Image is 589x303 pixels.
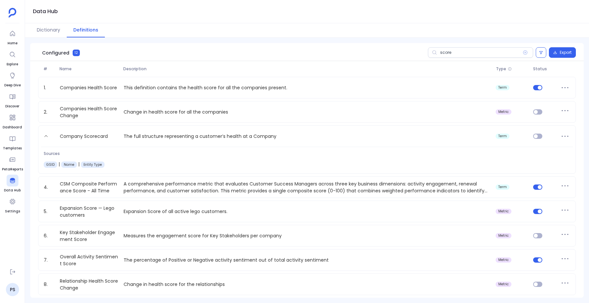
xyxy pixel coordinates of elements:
a: Company Scorecard [57,132,110,143]
button: Definitions [67,23,105,37]
span: term [498,86,507,90]
span: | [57,161,61,167]
span: Deep Dive [4,83,21,88]
a: PetaReports [2,154,23,172]
a: CSM Composite Performance Score - All Time [57,181,121,194]
span: Explore [7,62,18,67]
span: | [77,161,81,167]
span: Export [560,50,572,55]
p: Change in health score for all the companies [121,109,493,116]
a: Companies Health Score [57,84,120,91]
span: metric [498,234,509,238]
p: A comprehensive performance metric that evaluates Customer Success Managers across three key busi... [121,181,493,194]
span: Scorecard Master [83,162,102,167]
span: Status [530,66,557,72]
a: Expansion Score — Lego customers [57,205,121,218]
p: This definition contains the health score for all the companies present. [121,84,493,91]
span: Settings [5,209,20,214]
a: Explore [7,49,18,67]
span: Scorecard Master [46,162,55,167]
a: Companies Health Score Change [57,105,121,119]
a: Dashboard [3,112,22,130]
p: The percentage of Positive or Negative activity sentiment out of total activity sentiment [121,257,493,264]
span: Configured [42,50,69,56]
span: 1. [41,84,57,91]
span: metric [498,258,509,262]
img: petavue logo [9,8,16,18]
span: 6. [41,232,57,239]
span: Name [57,66,121,72]
span: Data Hub [4,188,21,193]
button: Dictionary [30,23,67,37]
a: Deep Dive [4,70,21,88]
h1: Data Hub [33,7,58,16]
span: metric [498,282,509,286]
a: Settings [5,196,20,214]
span: 12 [73,50,80,56]
a: Discover [5,91,19,109]
span: Scorecard Master [64,162,74,167]
p: Change in health score for the relationships [121,281,493,288]
a: Home [7,28,18,46]
span: 7. [41,257,57,264]
span: 5. [41,208,57,215]
span: Home [7,41,18,46]
span: metric [498,209,509,213]
span: term [498,185,507,189]
span: 8. [41,281,57,288]
a: Relationship Health Score Change [57,278,121,291]
span: 4. [41,184,57,191]
a: Data Hub [4,175,21,193]
a: Key Stakeholder Engagement Score [57,229,121,242]
span: Templates [3,146,22,151]
span: Type [496,66,506,72]
p: The full structure representing a customer’s health at a Company [121,132,493,143]
a: PS [6,283,19,296]
span: Description [121,66,493,72]
span: Discover [5,104,19,109]
input: Search definitions [428,47,533,58]
p: Measures the engagement score for Key Stakeholders per company [121,232,493,239]
span: metric [498,110,509,114]
span: 2. [41,109,57,116]
span: # [41,66,57,72]
span: Dashboard [3,125,22,130]
span: term [498,134,507,138]
span: PetaReports [2,167,23,172]
button: Export [549,47,576,58]
a: Templates [3,133,22,151]
a: Overall Activity Sentiment Score [57,253,121,267]
p: Expansion Score of all active lego customers. [121,208,493,215]
span: Sources [44,151,105,156]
